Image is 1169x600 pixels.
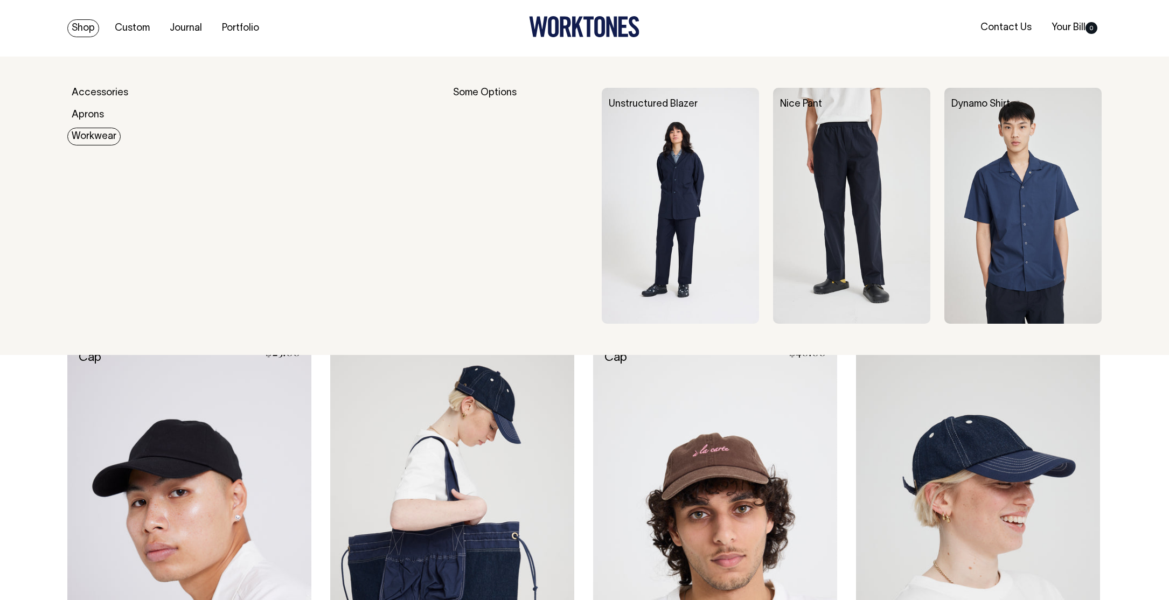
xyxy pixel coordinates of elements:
a: Nice Pant [780,100,822,109]
a: Dynamo Shirt [951,100,1010,109]
img: Unstructured Blazer [602,88,759,324]
a: Custom [110,19,154,37]
img: Dynamo Shirt [944,88,1102,324]
div: Some Options [453,88,588,324]
a: Accessories [67,84,133,102]
img: Nice Pant [773,88,930,324]
a: Your Bill0 [1047,19,1102,37]
a: Portfolio [218,19,263,37]
a: Shop [67,19,99,37]
span: 0 [1085,22,1097,34]
a: Unstructured Blazer [609,100,698,109]
a: Journal [165,19,206,37]
a: Workwear [67,128,121,145]
a: Aprons [67,106,108,124]
a: Contact Us [976,19,1036,37]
